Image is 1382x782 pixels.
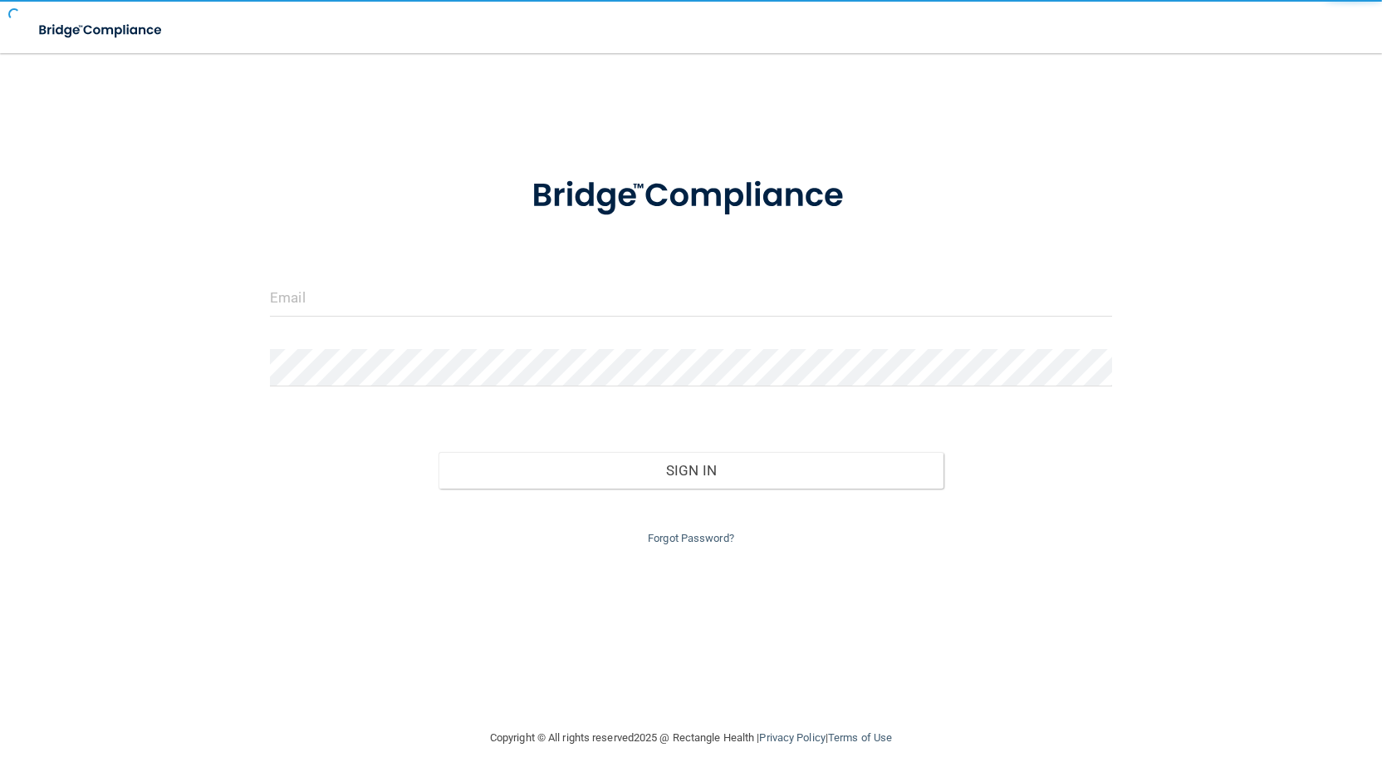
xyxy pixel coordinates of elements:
button: Sign In [439,452,943,489]
a: Privacy Policy [759,731,825,744]
img: bridge_compliance_login_screen.278c3ca4.svg [25,13,178,47]
div: Copyright © All rights reserved 2025 @ Rectangle Health | | [388,711,994,765]
img: bridge_compliance_login_screen.278c3ca4.svg [497,153,885,239]
a: Terms of Use [828,731,892,744]
input: Email [270,279,1112,317]
a: Forgot Password? [648,532,734,544]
